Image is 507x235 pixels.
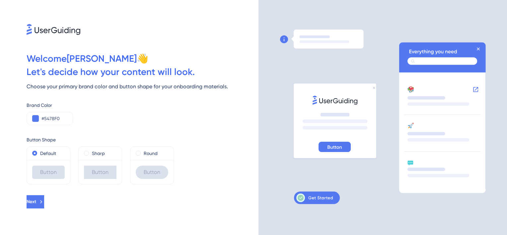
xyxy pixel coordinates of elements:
div: Button Shape [27,136,258,144]
div: Welcome [PERSON_NAME] 👋 [27,52,258,65]
label: Sharp [92,149,105,157]
div: Let ' s decide how your content will look. [27,65,258,79]
div: Button [84,166,116,179]
span: Next [27,198,36,206]
div: Button [136,166,168,179]
div: Choose your primary brand color and button shape for your onboarding materials. [27,83,258,91]
div: Brand Color [27,101,258,109]
label: Round [144,149,158,157]
label: Default [40,149,56,157]
button: Next [27,195,44,208]
div: Button [32,166,65,179]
